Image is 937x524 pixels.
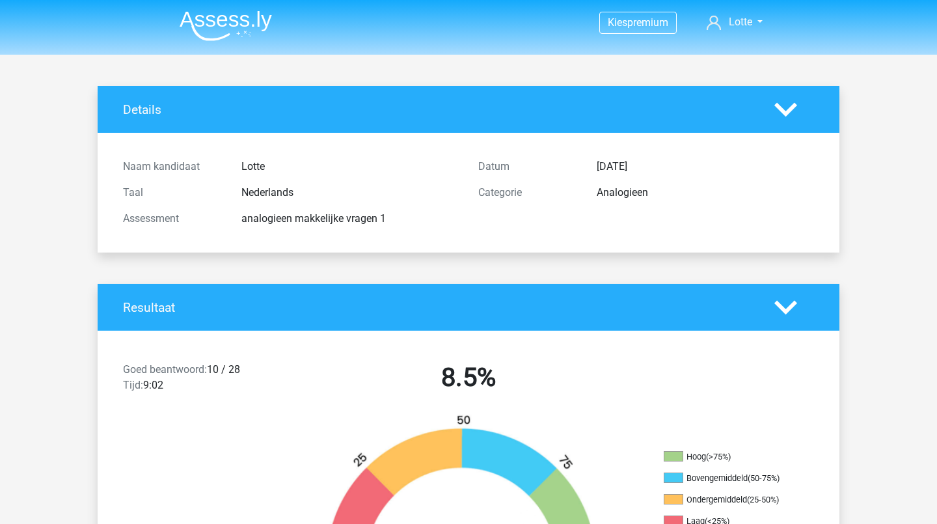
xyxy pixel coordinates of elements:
[701,14,768,30] a: Lotte
[587,185,824,200] div: Analogieen
[627,16,668,29] span: premium
[232,185,468,200] div: Nederlands
[600,14,676,31] a: Kiespremium
[468,159,587,174] div: Datum
[706,452,731,462] div: (>75%)
[468,185,587,200] div: Categorie
[748,473,780,483] div: (50-75%)
[123,363,207,376] span: Goed beantwoord:
[113,185,232,200] div: Taal
[729,16,752,28] span: Lotte
[608,16,627,29] span: Kies
[232,211,468,227] div: analogieen makkelijke vragen 1
[587,159,824,174] div: [DATE]
[113,362,291,398] div: 10 / 28 9:02
[301,362,636,393] h2: 8.5%
[664,473,794,484] li: Bovengemiddeld
[123,300,755,315] h4: Resultaat
[123,102,755,117] h4: Details
[664,494,794,506] li: Ondergemiddeld
[180,10,272,41] img: Assessly
[232,159,468,174] div: Lotte
[123,379,143,391] span: Tijd:
[113,211,232,227] div: Assessment
[747,495,779,504] div: (25-50%)
[664,451,794,463] li: Hoog
[113,159,232,174] div: Naam kandidaat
